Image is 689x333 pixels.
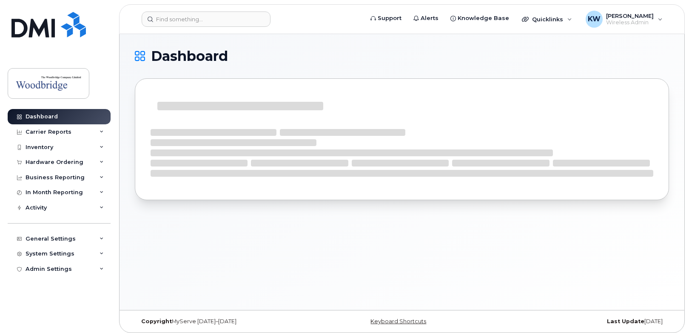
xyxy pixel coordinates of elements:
[491,318,669,325] div: [DATE]
[607,318,644,324] strong: Last Update
[151,50,228,63] span: Dashboard
[135,318,313,325] div: MyServe [DATE]–[DATE]
[141,318,172,324] strong: Copyright
[370,318,426,324] a: Keyboard Shortcuts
